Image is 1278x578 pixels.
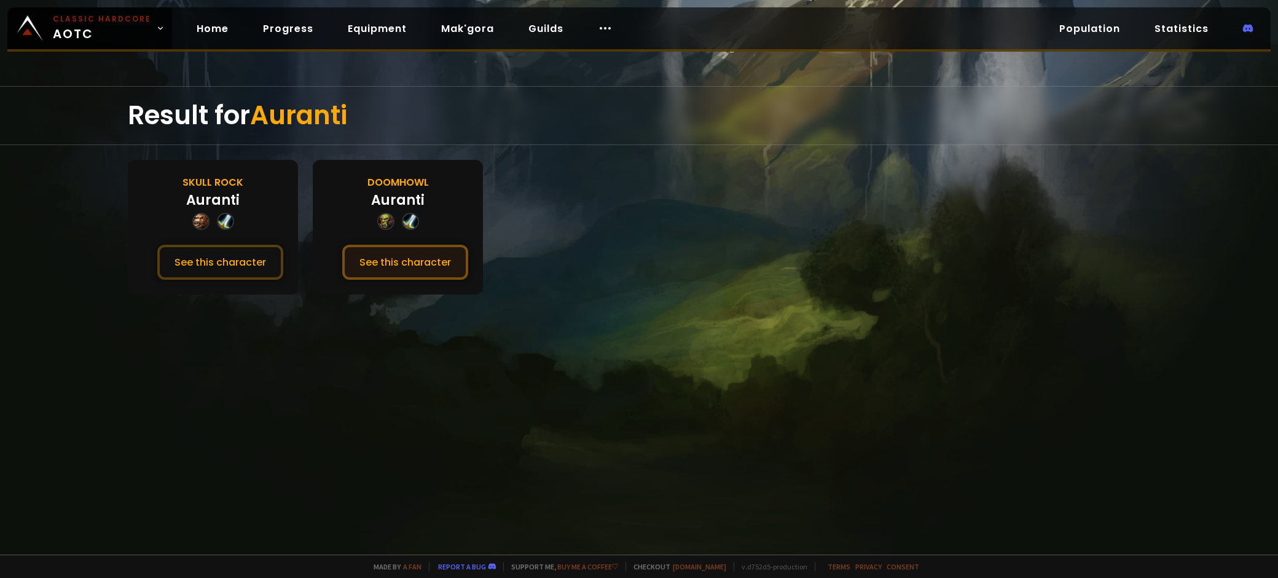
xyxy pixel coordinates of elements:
[371,190,425,210] div: Auranti
[431,16,504,41] a: Mak'gora
[438,562,486,571] a: Report a bug
[1145,16,1218,41] a: Statistics
[625,562,726,571] span: Checkout
[887,562,919,571] a: Consent
[7,7,172,49] a: Classic HardcoreAOTC
[734,562,807,571] span: v. d752d5 - production
[503,562,618,571] span: Support me,
[367,175,429,190] div: Doomhowl
[250,97,347,133] span: Auranti
[1049,16,1130,41] a: Population
[338,16,417,41] a: Equipment
[519,16,573,41] a: Guilds
[253,16,323,41] a: Progress
[366,562,421,571] span: Made by
[557,562,618,571] a: Buy me a coffee
[187,16,238,41] a: Home
[673,562,726,571] a: [DOMAIN_NAME]
[53,14,151,43] span: AOTC
[342,245,468,280] button: See this character
[828,562,850,571] a: Terms
[403,562,421,571] a: a fan
[128,87,1150,144] div: Result for
[53,14,151,25] small: Classic Hardcore
[157,245,283,280] button: See this character
[855,562,882,571] a: Privacy
[186,190,240,210] div: Auranti
[182,175,243,190] div: Skull Rock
